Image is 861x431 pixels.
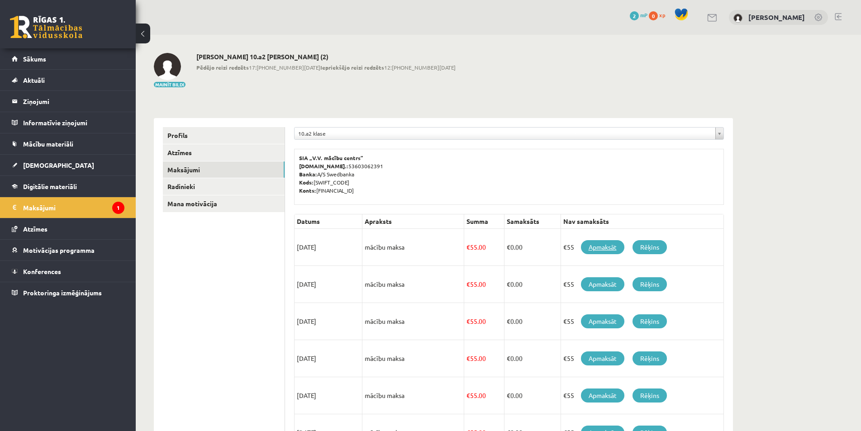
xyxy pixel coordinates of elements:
a: Apmaksāt [581,277,624,291]
td: 0.00 [504,303,561,340]
span: € [466,280,470,288]
b: Konts: [299,187,316,194]
a: Ziņojumi [12,91,124,112]
span: 10.a2 klase [298,128,712,139]
span: Sākums [23,55,46,63]
b: Kods: [299,179,314,186]
td: mācību maksa [362,377,464,414]
td: [DATE] [295,377,362,414]
a: Motivācijas programma [12,240,124,260]
span: € [466,391,470,399]
a: Profils [163,127,285,144]
a: Maksājumi1 [12,197,124,218]
th: Nav samaksāts [561,214,723,229]
a: Rēķins [633,314,667,328]
button: Mainīt bildi [154,82,186,87]
a: Konferences [12,261,124,282]
a: [DEMOGRAPHIC_DATA] [12,155,124,175]
a: Aktuāli [12,70,124,90]
span: 0 [649,11,658,20]
span: € [466,243,470,251]
a: Atzīmes [12,218,124,239]
img: Samanta Žigaļeva [733,14,742,23]
td: mācību maksa [362,266,464,303]
td: [DATE] [295,340,362,377]
td: mācību maksa [362,229,464,266]
td: [DATE] [295,266,362,303]
td: €55 [561,229,723,266]
span: 2 [630,11,639,20]
span: € [507,280,510,288]
span: Aktuāli [23,76,45,84]
a: Apmaksāt [581,240,624,254]
a: Digitālie materiāli [12,176,124,197]
td: 55.00 [464,229,504,266]
span: mP [640,11,647,19]
a: Mācību materiāli [12,133,124,154]
a: Rēķins [633,388,667,403]
td: €55 [561,340,723,377]
td: 55.00 [464,340,504,377]
td: 0.00 [504,377,561,414]
td: 0.00 [504,266,561,303]
span: Digitālie materiāli [23,182,77,190]
a: Proktoringa izmēģinājums [12,282,124,303]
a: Apmaksāt [581,314,624,328]
a: Rīgas 1. Tālmācības vidusskola [10,16,82,38]
td: mācību maksa [362,303,464,340]
a: Mana motivācija [163,195,285,212]
td: [DATE] [295,229,362,266]
span: € [507,354,510,362]
td: 55.00 [464,303,504,340]
legend: Ziņojumi [23,91,124,112]
span: € [507,391,510,399]
b: SIA „V.V. mācību centrs” [299,154,364,161]
td: mācību maksa [362,340,464,377]
td: 0.00 [504,229,561,266]
td: €55 [561,377,723,414]
span: € [507,317,510,325]
th: Apraksts [362,214,464,229]
th: Samaksāts [504,214,561,229]
a: Atzīmes [163,144,285,161]
a: [PERSON_NAME] [748,13,805,22]
td: €55 [561,266,723,303]
a: Rēķins [633,351,667,365]
a: Maksājumi [163,161,285,178]
a: Informatīvie ziņojumi [12,112,124,133]
span: 17:[PHONE_NUMBER][DATE] 12:[PHONE_NUMBER][DATE] [196,63,456,71]
span: € [507,243,510,251]
b: Pēdējo reizi redzēts [196,64,249,71]
a: 10.a2 klase [295,128,723,139]
a: Radinieki [163,178,285,195]
a: Sākums [12,48,124,69]
a: Rēķins [633,240,667,254]
span: € [466,317,470,325]
span: Atzīmes [23,225,48,233]
td: 55.00 [464,266,504,303]
a: 2 mP [630,11,647,19]
p: 53603062391 A/S Swedbanka [SWIFT_CODE] [FINANCIAL_ID] [299,154,719,194]
legend: Informatīvie ziņojumi [23,112,124,133]
th: Datums [295,214,362,229]
span: [DEMOGRAPHIC_DATA] [23,161,94,169]
legend: Maksājumi [23,197,124,218]
b: Iepriekšējo reizi redzēts [320,64,384,71]
td: [DATE] [295,303,362,340]
a: Apmaksāt [581,388,624,403]
span: Proktoringa izmēģinājums [23,289,102,297]
th: Summa [464,214,504,229]
a: 0 xp [649,11,670,19]
a: Apmaksāt [581,351,624,365]
span: Konferences [23,267,61,275]
span: xp [659,11,665,19]
span: Mācību materiāli [23,140,73,148]
td: 55.00 [464,377,504,414]
h2: [PERSON_NAME] 10.a2 [PERSON_NAME] (2) [196,53,456,61]
img: Samanta Žigaļeva [154,53,181,80]
b: [DOMAIN_NAME].: [299,162,348,170]
td: €55 [561,303,723,340]
span: Motivācijas programma [23,246,95,254]
b: Banka: [299,171,317,178]
span: € [466,354,470,362]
